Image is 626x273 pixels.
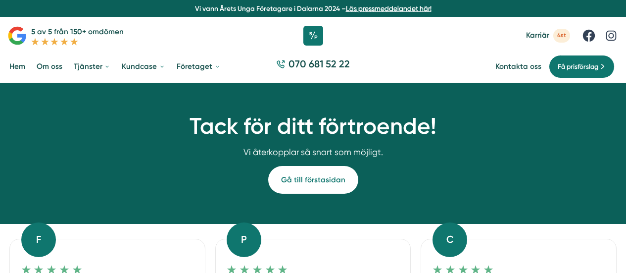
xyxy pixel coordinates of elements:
[7,55,27,79] a: Hem
[346,4,432,12] a: Läs pressmeddelandet här!
[31,26,124,38] p: 5 av 5 från 150+ omdömen
[86,146,541,159] p: Vi återkopplar så snart som möjligt.
[433,222,467,257] div: C
[21,222,56,257] div: F
[553,29,570,42] span: 4st
[120,55,167,79] a: Kundcase
[227,222,261,257] div: P
[72,55,112,79] a: Tjänster
[558,61,598,72] span: Få prisförslag
[526,29,570,42] a: Karriär 4st
[272,57,354,76] a: 070 681 52 22
[289,57,350,71] span: 070 681 52 22
[35,55,64,79] a: Om oss
[495,62,541,71] a: Kontakta oss
[175,55,222,79] a: Företaget
[86,113,541,140] h1: Tack för ditt förtroende!
[549,55,615,78] a: Få prisförslag
[4,4,623,13] p: Vi vann Årets Unga Företagare i Dalarna 2024 –
[268,166,358,194] a: Gå till förstasidan
[526,31,549,40] span: Karriär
